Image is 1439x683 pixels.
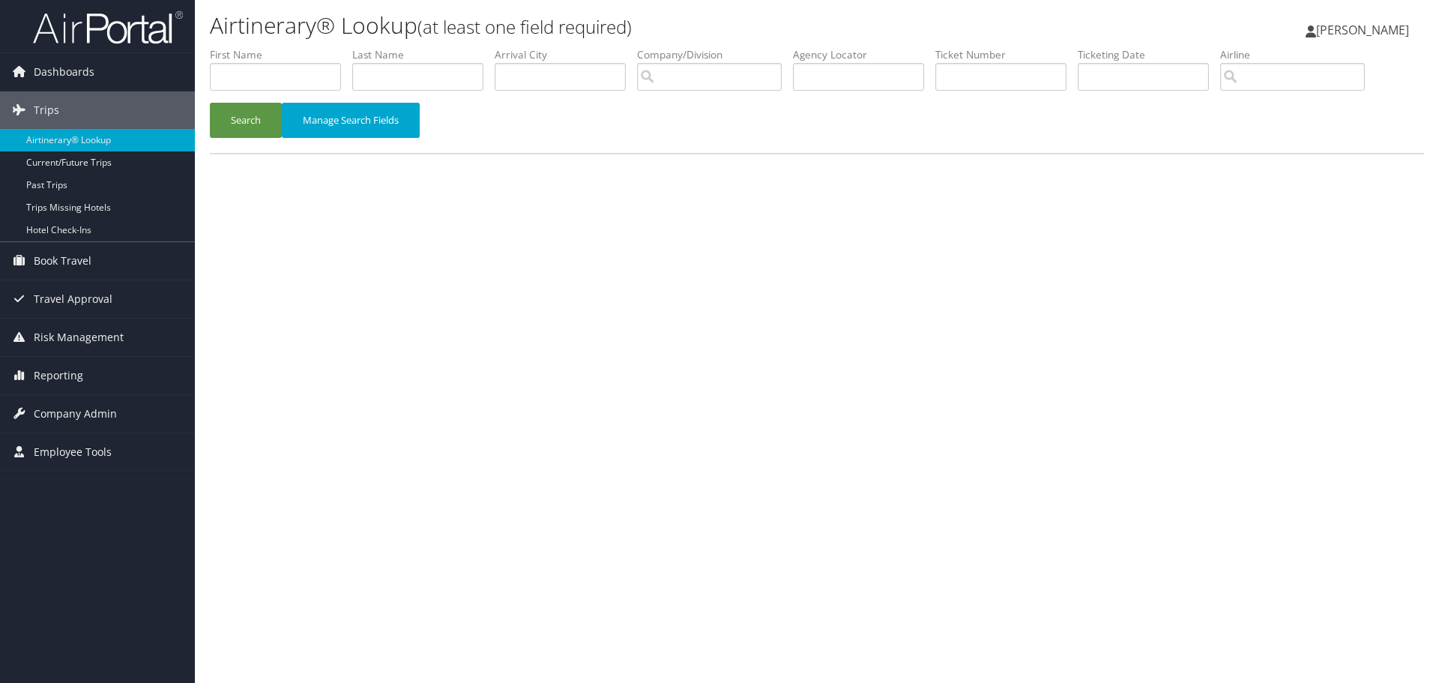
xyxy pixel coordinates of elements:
[34,53,94,91] span: Dashboards
[34,319,124,356] span: Risk Management
[637,47,793,62] label: Company/Division
[1306,7,1424,52] a: [PERSON_NAME]
[210,103,282,138] button: Search
[34,357,83,394] span: Reporting
[210,10,1019,41] h1: Airtinerary® Lookup
[793,47,935,62] label: Agency Locator
[34,242,91,280] span: Book Travel
[417,14,632,39] small: (at least one field required)
[210,47,352,62] label: First Name
[935,47,1078,62] label: Ticket Number
[33,10,183,45] img: airportal-logo.png
[34,280,112,318] span: Travel Approval
[352,47,495,62] label: Last Name
[1220,47,1376,62] label: Airline
[34,433,112,471] span: Employee Tools
[34,395,117,433] span: Company Admin
[495,47,637,62] label: Arrival City
[34,91,59,129] span: Trips
[1078,47,1220,62] label: Ticketing Date
[1316,22,1409,38] span: [PERSON_NAME]
[282,103,420,138] button: Manage Search Fields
